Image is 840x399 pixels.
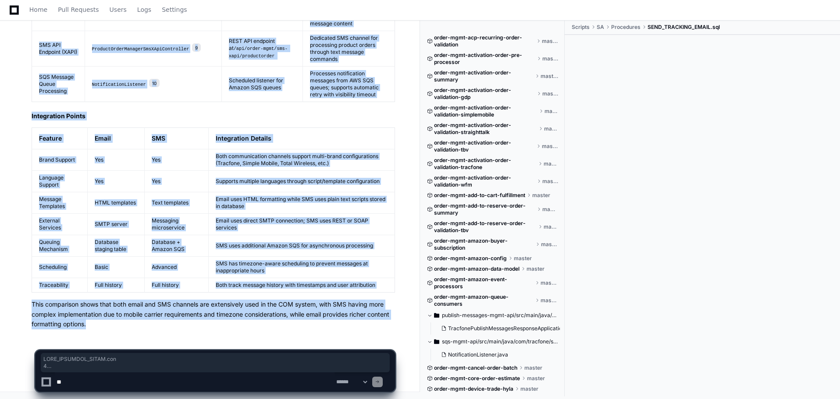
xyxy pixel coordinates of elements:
[434,34,535,48] span: order-mgmt-acp-recurring-order-validation
[209,149,395,170] td: Both communication channels support multi-brand configurations (Tracfone, Simple Mobile, Total Wi...
[149,79,160,88] span: 10
[145,170,209,192] td: Yes
[434,276,534,290] span: order-mgmt-amazon-event-processors
[145,256,209,278] td: Advanced
[544,223,558,230] span: master
[32,300,395,329] p: This comparison shows that both email and SMS channels are extensively used in the COM system, wi...
[434,192,525,199] span: order-mgmt-add-to-cart-fulfillment
[542,143,558,150] span: master
[542,38,558,45] span: master
[88,170,145,192] td: Yes
[88,278,145,292] td: Full history
[434,237,534,251] span: order-mgmt-amazon-buyer-subscription
[303,31,395,66] td: Dedicated SMS channel for processing product orders through text message commands
[648,24,720,31] span: SEND_TRACKING_EMAIL.sql
[527,265,545,272] span: master
[32,192,88,213] td: Message Templates
[209,256,395,278] td: SMS has timezone-aware scheduling to prevent messages at inappropriate hours
[541,73,558,80] span: master
[541,297,558,304] span: master
[137,7,151,12] span: Logs
[542,178,558,185] span: master
[110,7,127,12] span: Users
[92,82,146,87] code: NotificationListener
[145,235,209,256] td: Database + Amazon SQS
[434,139,535,153] span: order-mgmt-activation-order-validation-tbv
[542,55,558,62] span: master
[434,122,537,136] span: order-mgmt-activation-order-validation-straighttalk
[209,278,395,292] td: Both track message history with timestamps and user attribution
[32,213,88,235] td: External Services
[145,149,209,170] td: Yes
[88,213,145,235] td: SMTP server
[32,278,88,292] td: Traceability
[209,127,395,149] th: Integration Details
[434,157,537,171] span: order-mgmt-activation-order-validation-tracfone
[532,192,550,199] span: master
[88,235,145,256] td: Database staging table
[221,66,303,102] td: Scheduled listener for Amazon SQS queues
[145,213,209,235] td: Messaging microservice
[58,7,99,12] span: Pull Requests
[434,293,534,307] span: order-mgmt-amazon-queue-consumers
[514,255,532,262] span: master
[545,108,558,115] span: master
[434,104,537,118] span: order-mgmt-activation-order-validation-simplemobile
[32,112,395,120] h2: Integration Points
[434,87,535,101] span: order-mgmt-activation-order-validation-gdp
[438,322,560,335] button: TracfonePublishMessagesResponseApplication.java
[434,174,535,188] span: order-mgmt-activation-order-validation-wfm
[541,241,558,248] span: master
[542,206,558,213] span: master
[88,127,145,149] th: Email
[544,160,558,167] span: master
[88,256,145,278] td: Basic
[448,325,577,332] span: TracfonePublishMessagesResponseApplication.java
[434,265,520,272] span: order-mgmt-amazon-data-model
[434,69,534,83] span: order-mgmt-activation-order-summary
[145,127,209,149] th: SMS
[88,149,145,170] td: Yes
[434,310,439,321] svg: Directory
[32,256,88,278] td: Scheduling
[434,202,535,216] span: order-mgmt-add-to-reserve-order-summary
[32,127,88,149] th: Feature
[434,220,537,234] span: order-mgmt-add-to-reserve-order-validation-tbv
[611,24,641,31] span: Procedures
[88,192,145,213] td: HTML templates
[192,43,201,52] span: 9
[209,192,395,213] td: Email uses HTML formatting while SMS uses plain text scripts stored in database
[229,46,288,59] code: /api/order-mgmt/sms-xapi/productorder
[209,213,395,235] td: Email uses direct SMTP connection; SMS uses REST or SOAP services
[434,255,507,262] span: order-mgmt-amazon-config
[209,170,395,192] td: Supports multiple languages through script/template configuration
[32,235,88,256] td: Queuing Mechanism
[43,356,387,370] span: LORE_IPSUMDOL_SITAM.con 4 A6E_SEDDOEI_TEM.inc 4 UTLA_ETDO.mag 8 ALIQUA_ENIMADMINIM_VEN.qui 3 Nost...
[434,52,535,66] span: order-mgmt-activation-order-pre-processor
[32,149,88,170] td: Brand Support
[32,66,85,102] td: SQS Message Queue Processing
[32,31,85,66] td: SMS API Endpoint (XAPI)
[92,46,189,52] code: ProductOrderManagerSmsXApiController
[597,24,604,31] span: SA
[209,235,395,256] td: SMS uses additional Amazon SQS for asynchronous processing
[572,24,590,31] span: Scripts
[145,192,209,213] td: Text templates
[32,170,88,192] td: Language Support
[303,66,395,102] td: Processes notification messages from AWS SQS queues; supports automatic retry with visibility tim...
[29,7,47,12] span: Home
[221,31,303,66] td: REST API endpoint at
[145,278,209,292] td: Full history
[542,90,558,97] span: master
[541,279,558,286] span: master
[162,7,187,12] span: Settings
[442,312,558,319] span: publish-messages-mgmt-api/src/main/java/com/tracfone/jmsresponse
[544,125,558,132] span: master
[427,308,558,322] button: publish-messages-mgmt-api/src/main/java/com/tracfone/jmsresponse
